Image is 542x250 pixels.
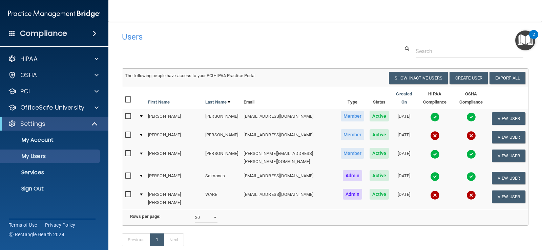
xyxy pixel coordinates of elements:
[125,73,256,78] span: The following people have access to your PCIHIPAA Practice Portal
[370,170,389,181] span: Active
[341,148,364,159] span: Member
[20,87,30,95] p: PCI
[20,104,84,112] p: OfficeSafe University
[4,137,97,143] p: My Account
[9,222,37,228] a: Terms of Use
[145,128,203,146] td: [PERSON_NAME]
[450,72,488,84] button: Create User
[241,146,338,169] td: [PERSON_NAME][EMAIL_ADDRESS][PERSON_NAME][DOMAIN_NAME]
[341,111,364,121] span: Member
[343,170,362,181] span: Admin
[122,233,150,246] a: Previous
[492,190,525,203] button: View User
[492,112,525,125] button: View User
[4,169,97,176] p: Services
[389,72,448,84] button: Show Inactive Users
[241,128,338,146] td: [EMAIL_ADDRESS][DOMAIN_NAME]
[8,7,100,21] img: PMB logo
[394,90,414,106] a: Created On
[8,55,99,63] a: HIPAA
[8,104,99,112] a: OfficeSafe University
[392,187,416,209] td: [DATE]
[392,169,416,187] td: [DATE]
[466,190,476,200] img: cross.ca9f0e7f.svg
[392,146,416,169] td: [DATE]
[430,131,440,140] img: cross.ca9f0e7f.svg
[370,189,389,200] span: Active
[370,129,389,140] span: Active
[241,87,338,109] th: Email
[145,109,203,128] td: [PERSON_NAME]
[145,169,203,187] td: [PERSON_NAME]
[466,172,476,181] img: tick.e7d51cea.svg
[203,128,241,146] td: [PERSON_NAME]
[338,87,367,109] th: Type
[203,169,241,187] td: Salmones
[122,32,355,41] h4: Users
[241,109,338,128] td: [EMAIL_ADDRESS][DOMAIN_NAME]
[424,202,534,229] iframe: Drift Widget Chat Controller
[9,231,64,238] span: Ⓒ Rectangle Health 2024
[4,153,97,160] p: My Users
[241,187,338,209] td: [EMAIL_ADDRESS][DOMAIN_NAME]
[203,187,241,209] td: WARE
[466,131,476,140] img: cross.ca9f0e7f.svg
[466,112,476,122] img: tick.e7d51cea.svg
[8,120,98,128] a: Settings
[416,45,523,58] input: Search
[453,87,489,109] th: OSHA Compliance
[367,87,392,109] th: Status
[492,172,525,184] button: View User
[4,185,97,192] p: Sign Out
[370,111,389,121] span: Active
[241,169,338,187] td: [EMAIL_ADDRESS][DOMAIN_NAME]
[417,87,453,109] th: HIPAA Compliance
[492,131,525,143] button: View User
[145,146,203,169] td: [PERSON_NAME]
[150,233,164,246] a: 1
[466,150,476,159] img: tick.e7d51cea.svg
[392,128,416,146] td: [DATE]
[341,129,364,140] span: Member
[148,98,170,106] a: First Name
[430,190,440,200] img: cross.ca9f0e7f.svg
[8,87,99,95] a: PCI
[130,214,161,219] b: Rows per page:
[20,71,37,79] p: OSHA
[515,30,535,50] button: Open Resource Center, 2 new notifications
[145,187,203,209] td: [PERSON_NAME] [PERSON_NAME]
[203,109,241,128] td: [PERSON_NAME]
[343,189,362,200] span: Admin
[8,71,99,79] a: OSHA
[20,55,38,63] p: HIPAA
[430,150,440,159] img: tick.e7d51cea.svg
[489,72,525,84] a: Export All
[205,98,230,106] a: Last Name
[492,150,525,162] button: View User
[430,172,440,181] img: tick.e7d51cea.svg
[533,35,535,43] div: 2
[45,222,76,228] a: Privacy Policy
[203,146,241,169] td: [PERSON_NAME]
[392,109,416,128] td: [DATE]
[370,148,389,159] span: Active
[430,112,440,122] img: tick.e7d51cea.svg
[164,233,184,246] a: Next
[20,29,67,38] h4: Compliance
[20,120,45,128] p: Settings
